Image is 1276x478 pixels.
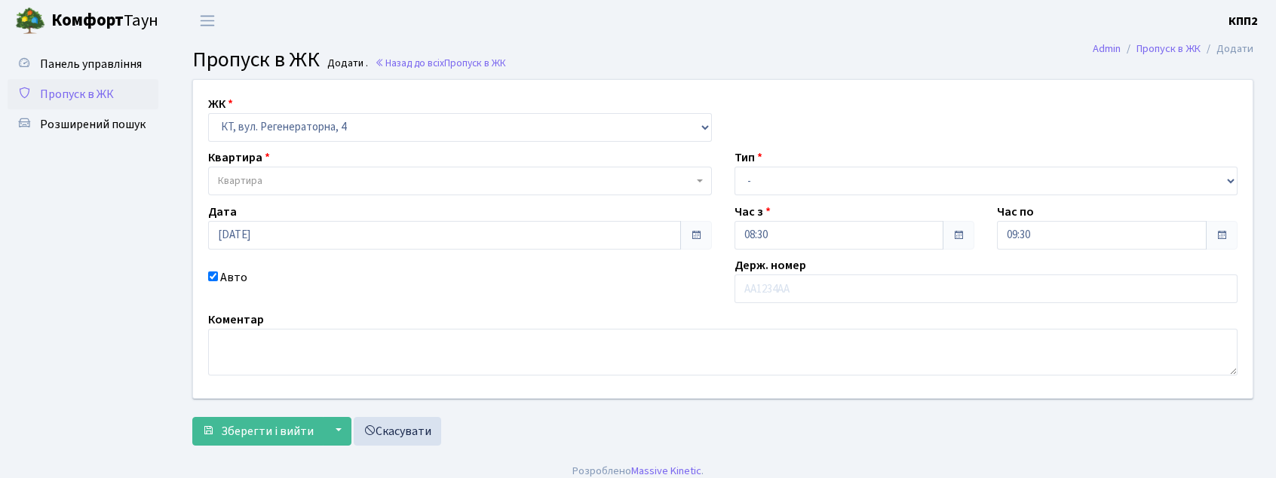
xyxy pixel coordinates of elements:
[354,417,441,446] a: Скасувати
[192,417,324,446] button: Зберегти і вийти
[51,8,158,34] span: Таун
[8,109,158,139] a: Розширений пошук
[40,116,146,133] span: Розширений пошук
[8,49,158,79] a: Панель управління
[40,86,114,103] span: Пропуск в ЖК
[997,203,1034,221] label: Час по
[15,6,45,36] img: logo.png
[324,57,368,70] small: Додати .
[1228,13,1258,29] b: КПП2
[1093,41,1121,57] a: Admin
[1070,33,1276,65] nav: breadcrumb
[221,423,314,440] span: Зберегти і вийти
[220,268,247,286] label: Авто
[208,203,237,221] label: Дата
[375,56,506,70] a: Назад до всіхПропуск в ЖК
[192,44,320,75] span: Пропуск в ЖК
[735,256,806,274] label: Держ. номер
[208,311,264,329] label: Коментар
[1228,12,1258,30] a: КПП2
[8,79,158,109] a: Пропуск в ЖК
[51,8,124,32] b: Комфорт
[1136,41,1201,57] a: Пропуск в ЖК
[735,149,762,167] label: Тип
[735,203,771,221] label: Час з
[40,56,142,72] span: Панель управління
[735,274,1238,303] input: АА1234АА
[1201,41,1253,57] li: Додати
[208,95,233,113] label: ЖК
[208,149,270,167] label: Квартира
[189,8,226,33] button: Переключити навігацію
[218,173,262,188] span: Квартира
[444,56,506,70] span: Пропуск в ЖК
